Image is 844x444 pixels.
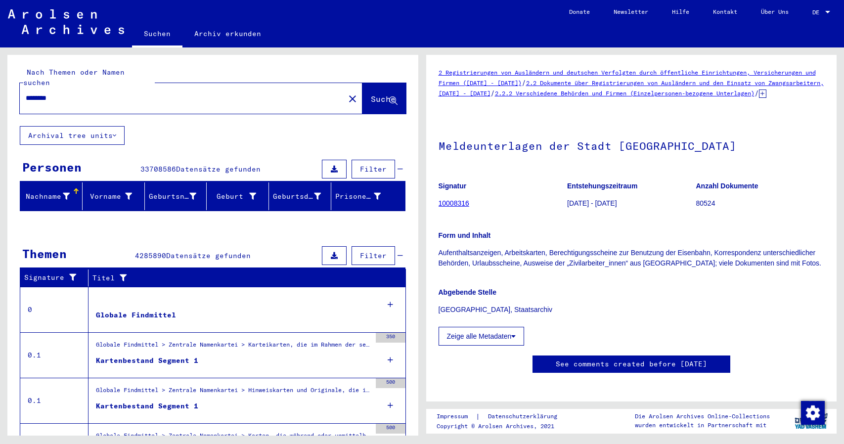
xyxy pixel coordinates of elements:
p: Aufenthaltsanzeigen, Arbeitskarten, Berechtigungsscheine zur Benutzung der Eisenbahn, Korresponde... [439,248,825,268]
p: [GEOGRAPHIC_DATA], Staatsarchiv [439,305,825,315]
div: Prisoner # [335,188,393,204]
div: 500 [376,378,405,388]
a: 2 Registrierungen von Ausländern und deutschen Verfolgten durch öffentliche Einrichtungen, Versic... [439,69,816,87]
div: Globale Findmittel > Zentrale Namenkartei > Karteikarten, die im Rahmen der sequentiellen Massend... [96,340,371,354]
b: Form und Inhalt [439,231,491,239]
a: Datenschutzerklärung [480,411,569,422]
div: Kartenbestand Segment 1 [96,355,198,366]
button: Filter [352,160,395,178]
div: Themen [22,245,67,263]
button: Archival tree units [20,126,125,145]
button: Filter [352,246,395,265]
span: 4285890 [135,251,166,260]
a: Suchen [132,22,182,47]
mat-label: Nach Themen oder Namen suchen [23,68,125,87]
button: Zeige alle Metadaten [439,327,525,346]
button: Suche [362,83,406,114]
span: / [490,89,495,97]
div: | [437,411,569,422]
mat-header-cell: Geburtsname [145,182,207,210]
img: Zustimmung ändern [801,401,825,425]
b: Entstehungszeitraum [567,182,637,190]
div: Geburt‏ [211,188,268,204]
mat-header-cell: Nachname [20,182,83,210]
div: 500 [376,424,405,434]
div: Vorname [87,188,144,204]
a: 2.2.2 Verschiedene Behörden und Firmen (Einzelpersonen-bezogene Unterlagen) [495,89,755,97]
span: 33708586 [140,165,176,174]
div: Geburtsdatum [273,191,321,202]
div: Personen [22,158,82,176]
b: Anzahl Dokumente [696,182,758,190]
a: See comments created before [DATE] [556,359,707,369]
div: Vorname [87,191,132,202]
a: Impressum [437,411,476,422]
span: / [755,89,759,97]
div: 350 [376,333,405,343]
div: Nachname [24,191,70,202]
div: Globale Findmittel > Zentrale Namenkartei > Hinweiskarten und Originale, die in T/D-Fällen aufgef... [96,386,371,400]
mat-icon: close [347,93,358,105]
p: [DATE] - [DATE] [567,198,696,209]
span: / [522,78,526,87]
p: Die Arolsen Archives Online-Collections [635,412,770,421]
div: Titel [92,270,396,286]
div: Zustimmung ändern [800,400,824,424]
span: Datensätze gefunden [166,251,251,260]
div: Prisoner # [335,191,381,202]
mat-header-cell: Geburt‏ [207,182,269,210]
div: Signature [24,272,81,283]
a: Archiv erkunden [182,22,273,45]
div: Titel [92,273,386,283]
b: Signatur [439,182,467,190]
span: Filter [360,165,387,174]
span: Filter [360,251,387,260]
div: Globale Findmittel [96,310,176,320]
div: Geburt‏ [211,191,256,202]
mat-header-cell: Vorname [83,182,145,210]
a: 2.2 Dokumente über Registrierungen von Ausländern und den Einsatz von Zwangsarbeitern, [DATE] - [... [439,79,824,97]
p: wurden entwickelt in Partnerschaft mit [635,421,770,430]
span: DE [812,9,823,16]
mat-header-cell: Prisoner # [331,182,405,210]
img: yv_logo.png [793,408,830,433]
span: Suche [371,94,396,104]
div: Geburtsname [149,188,209,204]
div: Geburtsdatum [273,188,333,204]
span: Datensätze gefunden [176,165,261,174]
div: Kartenbestand Segment 1 [96,401,198,411]
div: Nachname [24,188,82,204]
b: Abgebende Stelle [439,288,496,296]
td: 0.1 [20,378,89,423]
button: Clear [343,89,362,108]
mat-header-cell: Geburtsdatum [269,182,331,210]
img: Arolsen_neg.svg [8,9,124,34]
div: Signature [24,270,90,286]
p: Copyright © Arolsen Archives, 2021 [437,422,569,431]
a: 10008316 [439,199,469,207]
td: 0.1 [20,332,89,378]
p: 80524 [696,198,825,209]
h1: Meldeunterlagen der Stadt [GEOGRAPHIC_DATA] [439,123,825,167]
div: Geburtsname [149,191,197,202]
td: 0 [20,287,89,332]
